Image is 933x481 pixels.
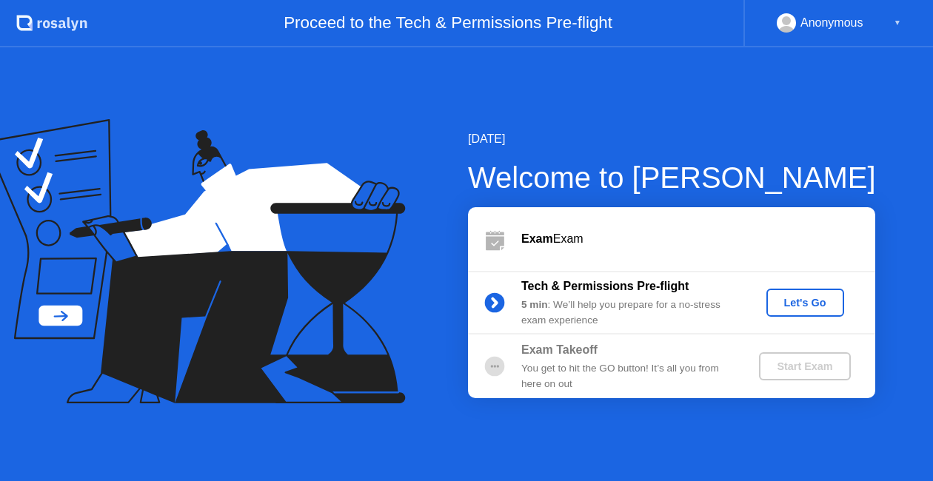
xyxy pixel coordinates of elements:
div: You get to hit the GO button! It’s all you from here on out [521,361,735,391]
div: Exam [521,230,875,248]
button: Start Exam [759,352,850,380]
div: : We’ll help you prepare for a no-stress exam experience [521,297,735,328]
div: Start Exam [765,360,844,372]
b: 5 min [521,299,548,310]
button: Let's Go [766,289,844,317]
b: Exam [521,232,553,245]
b: Exam Takeoff [521,343,598,356]
div: Let's Go [772,297,838,309]
div: Welcome to [PERSON_NAME] [468,155,876,200]
b: Tech & Permissions Pre-flight [521,280,689,292]
div: [DATE] [468,130,876,148]
div: ▼ [894,13,901,33]
div: Anonymous [800,13,863,33]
